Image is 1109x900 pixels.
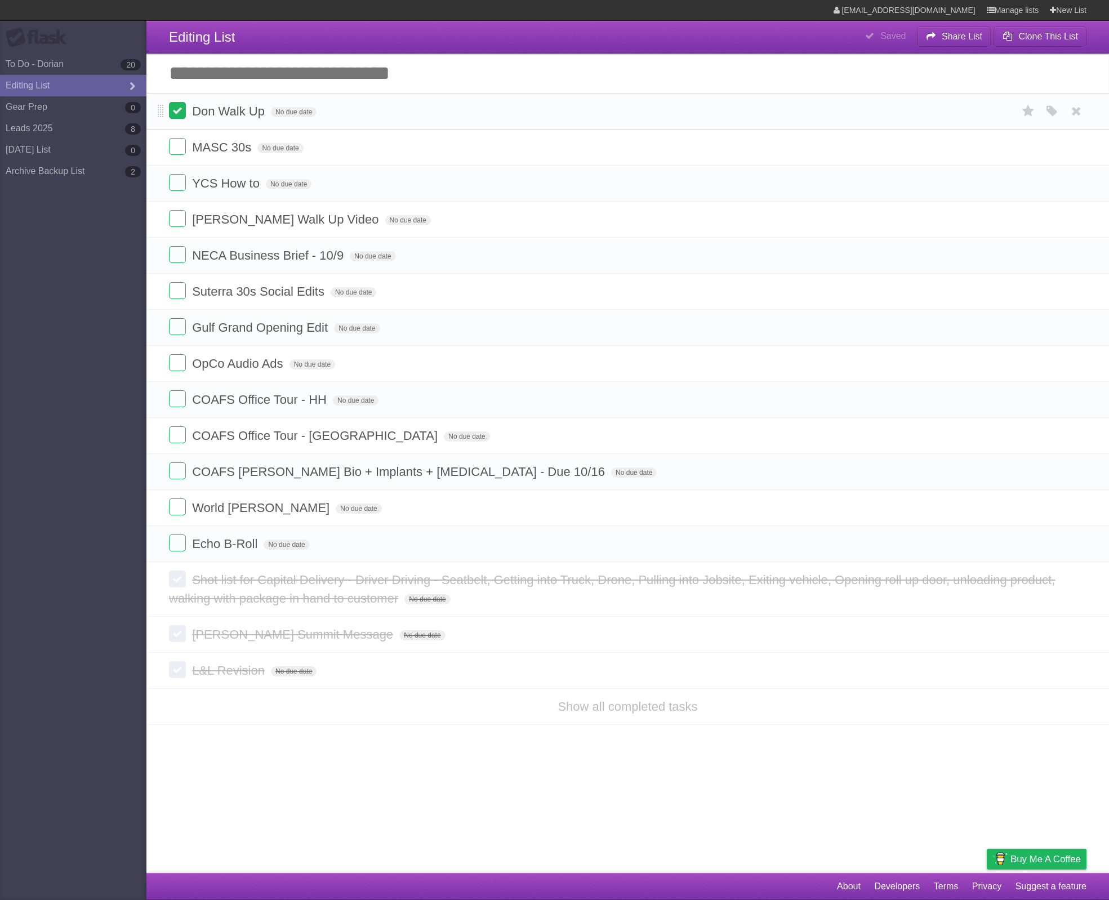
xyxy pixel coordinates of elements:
button: Share List [917,26,991,47]
span: No due date [333,395,378,406]
span: No due date [350,251,395,261]
label: Done [169,462,186,479]
span: No due date [336,504,381,514]
label: Done [169,426,186,443]
b: 20 [121,59,141,70]
a: Privacy [972,876,1001,897]
span: Buy me a coffee [1010,849,1081,869]
span: COAFS [PERSON_NAME] Bio + Implants + [MEDICAL_DATA] - Due 10/16 [192,465,608,479]
span: No due date [404,594,450,604]
b: 8 [125,123,141,135]
span: No due date [271,666,317,676]
span: COAFS Office Tour - HH [192,393,329,407]
div: Flask [6,28,73,48]
span: No due date [266,179,311,189]
label: Done [169,571,186,587]
span: No due date [271,107,317,117]
button: Clone This List [994,26,1086,47]
label: Done [169,534,186,551]
span: Suterra 30s Social Edits [192,284,327,298]
span: OpCo Audio Ads [192,357,286,371]
label: Done [169,661,186,678]
span: Editing List [169,29,235,44]
label: Star task [1018,102,1039,121]
span: Echo B-Roll [192,537,260,551]
label: Done [169,625,186,642]
a: About [837,876,861,897]
label: Done [169,282,186,299]
label: Done [169,246,186,263]
a: Buy me a coffee [987,849,1086,870]
span: No due date [399,630,445,640]
span: [PERSON_NAME] Summit Message [192,627,396,641]
label: Done [169,102,186,119]
span: [PERSON_NAME] Walk Up Video [192,212,381,226]
b: 0 [125,145,141,156]
b: Saved [880,31,906,41]
span: No due date [257,143,303,153]
span: Gulf Grand Opening Edit [192,320,331,335]
b: 2 [125,166,141,177]
span: YCS How to [192,176,262,190]
a: Terms [934,876,959,897]
span: L&L Revision [192,663,268,678]
b: Share List [942,32,982,41]
b: Clone This List [1018,32,1078,41]
span: World [PERSON_NAME] [192,501,332,515]
span: Don Walk Up [192,104,268,118]
a: Show all completed tasks [558,699,697,714]
label: Done [169,498,186,515]
label: Done [169,174,186,191]
label: Done [169,138,186,155]
span: No due date [611,467,657,478]
span: No due date [264,540,309,550]
img: Buy me a coffee [992,849,1008,868]
span: No due date [444,431,489,442]
label: Done [169,390,186,407]
span: COAFS Office Tour - [GEOGRAPHIC_DATA] [192,429,440,443]
label: Done [169,318,186,335]
span: No due date [385,215,431,225]
span: Shot list for Capital Delivery - Driver Driving - Seatbelt, Getting into Truck, Drone, Pulling in... [169,573,1055,605]
span: No due date [334,323,380,333]
span: MASC 30s [192,140,254,154]
a: Developers [874,876,920,897]
a: Suggest a feature [1016,876,1086,897]
label: Done [169,210,186,227]
span: No due date [290,359,335,369]
span: No due date [331,287,376,297]
b: 0 [125,102,141,113]
label: Done [169,354,186,371]
span: NECA Business Brief - 10/9 [192,248,346,262]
